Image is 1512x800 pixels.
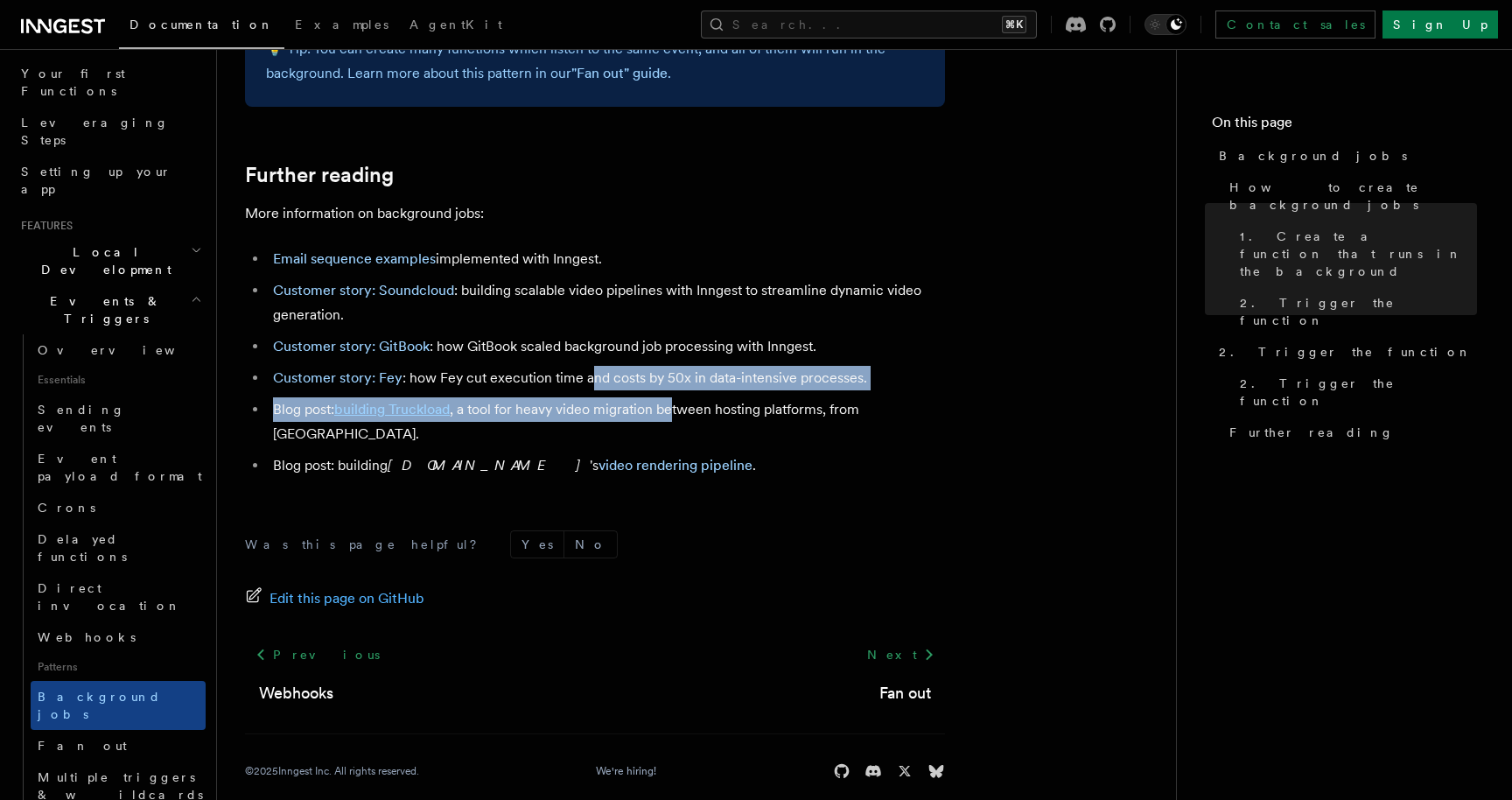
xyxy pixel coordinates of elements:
em: [DOMAIN_NAME] [388,457,590,474]
a: Previous [245,639,389,670]
li: : how Fey cut execution time and costs by 50x in data-intensive processes. [268,366,945,390]
a: Examples [284,5,399,47]
span: Background jobs [38,690,161,721]
a: Fan out [879,681,931,705]
span: 1. Create a function that runs in the background [1240,228,1477,280]
span: Webhooks [38,630,136,644]
span: Events & Triggers [14,292,191,327]
button: Yes [511,531,563,558]
a: Setting up your app [14,156,206,205]
a: Background jobs [31,681,206,730]
span: Documentation [129,18,274,32]
span: Background jobs [1219,147,1407,165]
a: "Fan out" guide [571,65,668,81]
button: Search...⌘K [701,11,1037,39]
a: video rendering pipeline [598,457,752,474]
a: Further reading [1222,417,1477,448]
span: Setting up your app [21,165,171,196]
a: Next [857,639,945,670]
span: Edit this page on GitHub [269,586,424,611]
a: Webhooks [259,681,333,705]
span: 2. Trigger the function [1219,343,1472,361]
a: Webhooks [31,621,206,653]
a: 2. Trigger the function [1233,287,1477,336]
li: : how GitBook scaled background job processing with Inngest. [268,334,945,359]
span: Direct invocation [38,581,181,613]
a: Leveraging Steps [14,107,206,156]
span: 2. Trigger the function [1240,375,1477,410]
a: Direct invocation [31,572,206,621]
li: : building scalable video pipelines with Inngest to streamline dynamic video generation. [268,278,945,327]
a: Fan out [31,730,206,761]
a: 2. Trigger the function [1212,336,1477,368]
span: AgentKit [409,18,502,32]
a: How to create background jobs [1222,172,1477,221]
a: Crons [31,492,206,523]
span: Patterns [31,653,206,681]
span: Event payload format [38,452,202,483]
a: Delayed functions [31,523,206,572]
li: Blog post: , a tool for heavy video migration between hosting platforms, from [GEOGRAPHIC_DATA]. [268,397,945,446]
a: 1. Create a function that runs in the background [1233,221,1477,287]
a: Edit this page on GitHub [245,586,424,611]
a: Customer story: Soundcloud [273,282,454,298]
span: How to create background jobs [1229,179,1477,214]
a: Sign Up [1382,11,1498,39]
li: Blog post: building 's . [268,453,945,478]
span: Essentials [31,366,206,394]
p: More information on background jobs: [245,201,945,226]
h4: On this page [1212,112,1477,140]
span: Your first Functions [21,67,125,98]
kbd: ⌘K [1002,16,1026,33]
a: Documentation [119,5,284,49]
button: No [564,531,617,558]
span: Delayed functions [38,532,127,564]
a: Sending events [31,394,206,443]
div: © 2025 Inngest Inc. All rights reserved. [245,764,419,778]
button: Events & Triggers [14,285,206,334]
a: building Truckload [334,401,450,418]
li: implemented with Inngest. [268,247,945,271]
span: Sending events [38,403,125,434]
span: Local Development [14,243,191,278]
span: 2. Trigger the function [1240,294,1477,329]
a: Contact sales [1215,11,1375,39]
a: Customer story: Fey [273,369,402,386]
span: Further reading [1229,424,1394,441]
p: 💡 Tip: You can create many functions which listen to the same event, and all of them will run in ... [266,37,924,86]
a: We're hiring! [596,764,656,778]
a: Overview [31,334,206,366]
span: Crons [38,501,95,515]
button: Toggle dark mode [1144,14,1186,35]
span: Examples [295,18,388,32]
a: 2. Trigger the function [1233,368,1477,417]
a: Customer story: GitBook [273,338,430,354]
p: Was this page helpful? [245,536,489,553]
a: Your first Functions [14,58,206,107]
a: Event payload format [31,443,206,492]
a: Further reading [245,163,394,187]
a: Email sequence examples [273,250,436,267]
button: Local Development [14,236,206,285]
span: Features [14,219,73,233]
span: Leveraging Steps [21,116,169,147]
span: Overview [38,343,218,357]
a: Background jobs [1212,140,1477,172]
a: AgentKit [399,5,513,47]
span: Fan out [38,739,127,753]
